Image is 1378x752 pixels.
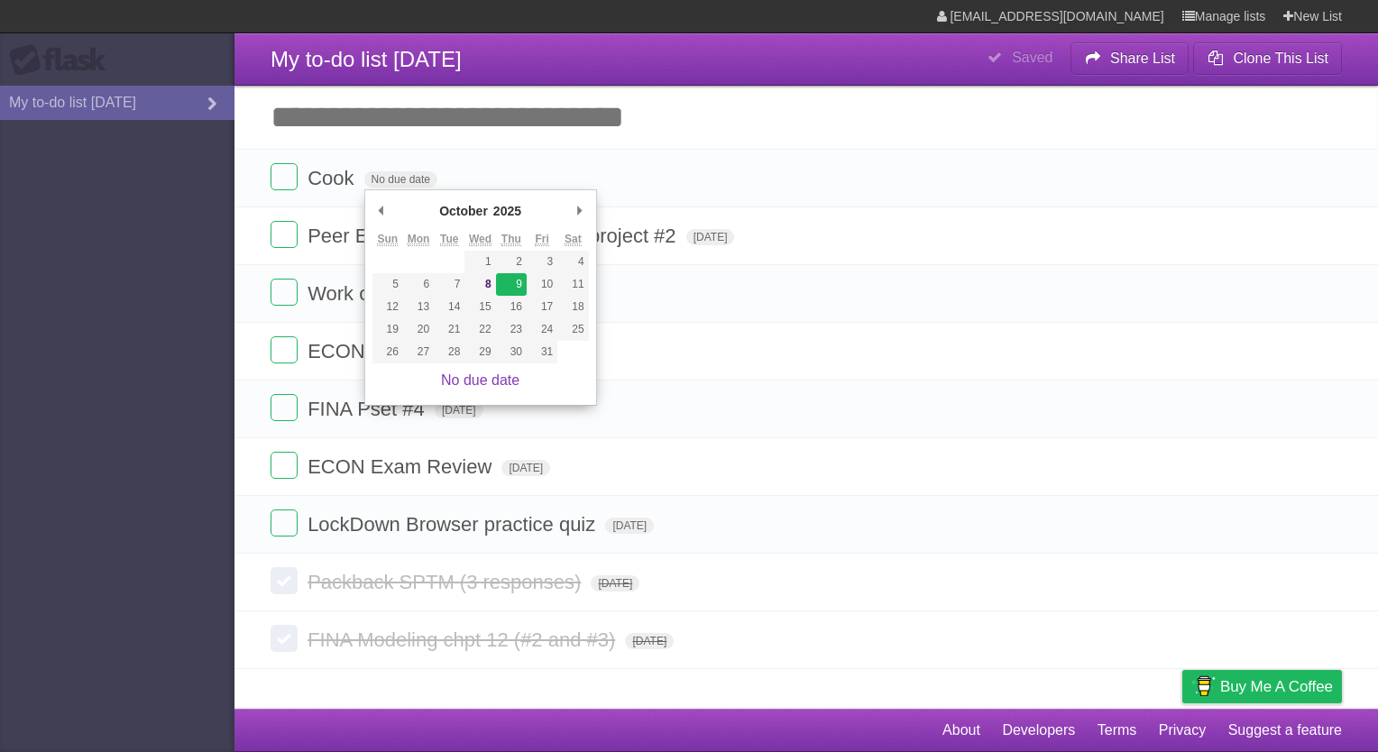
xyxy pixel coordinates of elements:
span: Work on SPTM paper [308,282,502,305]
label: Done [271,221,298,248]
button: 16 [496,296,527,318]
abbr: Thursday [501,233,521,246]
label: Done [271,625,298,652]
button: 15 [464,296,495,318]
button: 13 [403,296,434,318]
button: 26 [372,341,403,363]
abbr: Tuesday [440,233,458,246]
label: Done [271,509,298,536]
a: Terms [1098,713,1137,747]
a: About [942,713,980,747]
div: 2025 [491,197,524,225]
button: 19 [372,318,403,341]
button: 20 [403,318,434,341]
span: No due date [364,171,437,188]
span: [DATE] [625,633,674,649]
span: [DATE] [591,575,639,592]
a: Developers [1002,713,1075,747]
button: 7 [434,273,464,296]
button: 10 [527,273,557,296]
button: 1 [464,251,495,273]
abbr: Sunday [377,233,398,246]
span: FINA Pset #4 [308,398,429,420]
span: LockDown Browser practice quiz [308,513,600,536]
button: Previous Month [372,197,390,225]
label: Done [271,336,298,363]
button: 21 [434,318,464,341]
a: Buy me a coffee [1182,670,1342,703]
b: Clone This List [1233,50,1328,66]
b: Saved [1012,50,1052,65]
a: Suggest a feature [1228,713,1342,747]
span: Cook [308,167,358,189]
span: My to-do list [DATE] [271,47,462,71]
img: Buy me a coffee [1191,671,1216,702]
button: 12 [372,296,403,318]
span: Buy me a coffee [1220,671,1333,702]
span: [DATE] [605,518,654,534]
abbr: Friday [535,233,548,246]
span: [DATE] [501,460,550,476]
span: ECON HW (Chpt 6-10) [308,340,514,362]
a: Privacy [1159,713,1206,747]
span: [DATE] [686,229,735,245]
b: Share List [1110,50,1175,66]
button: 24 [527,318,557,341]
div: Flask [9,44,117,77]
label: Done [271,279,298,306]
button: 23 [496,318,527,341]
label: Done [271,567,298,594]
button: 6 [403,273,434,296]
button: 14 [434,296,464,318]
button: 27 [403,341,434,363]
abbr: Wednesday [469,233,491,246]
button: 30 [496,341,527,363]
button: 5 [372,273,403,296]
button: 25 [557,318,588,341]
button: Next Month [571,197,589,225]
button: 29 [464,341,495,363]
button: 18 [557,296,588,318]
span: ECON Exam Review [308,455,496,478]
span: FINA Modeling chpt 12 (#2 and #3) [308,628,620,651]
span: Peer Evaluation FINA modeling project #2 [308,225,680,247]
label: Done [271,394,298,421]
button: 17 [527,296,557,318]
button: 22 [464,318,495,341]
button: 11 [557,273,588,296]
button: Share List [1070,42,1190,75]
button: 4 [557,251,588,273]
label: Done [271,452,298,479]
abbr: Saturday [565,233,582,246]
a: No due date [441,372,519,388]
span: [DATE] [435,402,483,418]
button: 8 [464,273,495,296]
button: 28 [434,341,464,363]
button: 3 [527,251,557,273]
label: Done [271,163,298,190]
abbr: Monday [408,233,430,246]
span: Packback SPTM (3 responses) [308,571,585,593]
button: 31 [527,341,557,363]
button: 9 [496,273,527,296]
div: October [436,197,491,225]
button: 2 [496,251,527,273]
button: Clone This List [1193,42,1342,75]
